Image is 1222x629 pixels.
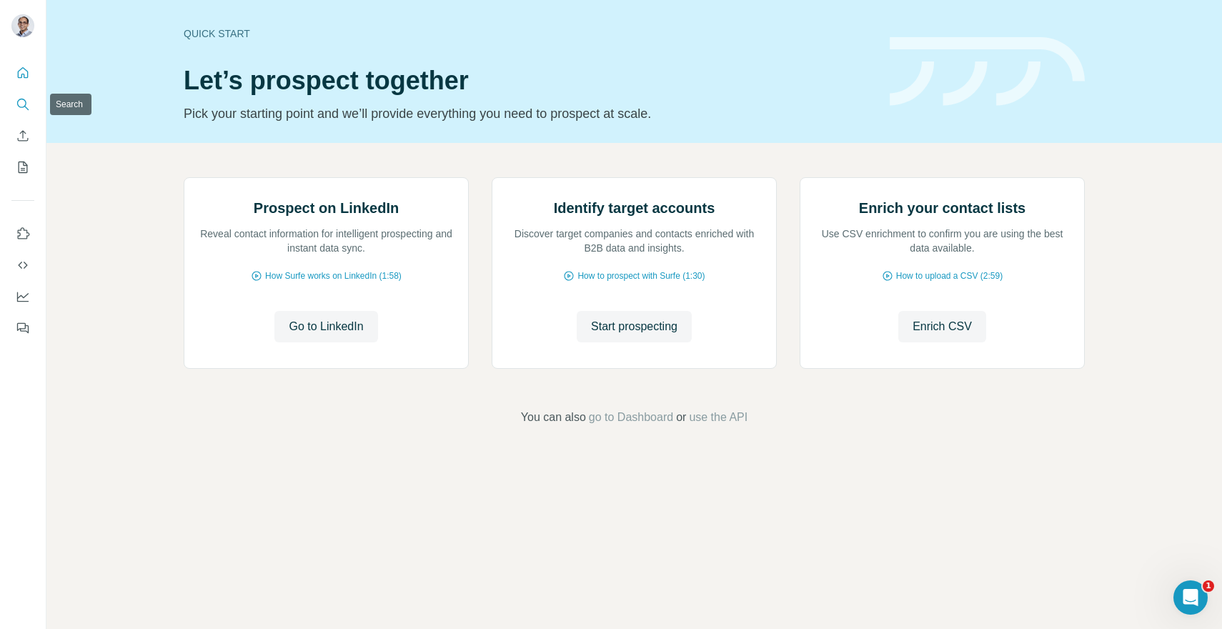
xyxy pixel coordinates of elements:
[184,104,873,124] p: Pick your starting point and we’ll provide everything you need to prospect at scale.
[199,227,454,255] p: Reveal contact information for intelligent prospecting and instant data sync.
[591,318,677,335] span: Start prospecting
[11,60,34,86] button: Quick start
[289,318,363,335] span: Go to LinkedIn
[577,311,692,342] button: Start prospecting
[11,252,34,278] button: Use Surfe API
[896,269,1003,282] span: How to upload a CSV (2:59)
[1203,580,1214,592] span: 1
[507,227,762,255] p: Discover target companies and contacts enriched with B2B data and insights.
[689,409,747,426] button: use the API
[898,311,986,342] button: Enrich CSV
[676,409,686,426] span: or
[11,91,34,117] button: Search
[815,227,1070,255] p: Use CSV enrichment to confirm you are using the best data available.
[11,123,34,149] button: Enrich CSV
[11,284,34,309] button: Dashboard
[890,37,1085,107] img: banner
[184,26,873,41] div: Quick start
[589,409,673,426] button: go to Dashboard
[274,311,377,342] button: Go to LinkedIn
[859,198,1025,218] h2: Enrich your contact lists
[265,269,402,282] span: How Surfe works on LinkedIn (1:58)
[11,315,34,341] button: Feedback
[554,198,715,218] h2: Identify target accounts
[184,66,873,95] h1: Let’s prospect together
[11,154,34,180] button: My lists
[11,221,34,247] button: Use Surfe on LinkedIn
[913,318,972,335] span: Enrich CSV
[521,409,586,426] span: You can also
[1173,580,1208,615] iframe: Intercom live chat
[11,14,34,37] img: Avatar
[254,198,399,218] h2: Prospect on LinkedIn
[577,269,705,282] span: How to prospect with Surfe (1:30)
